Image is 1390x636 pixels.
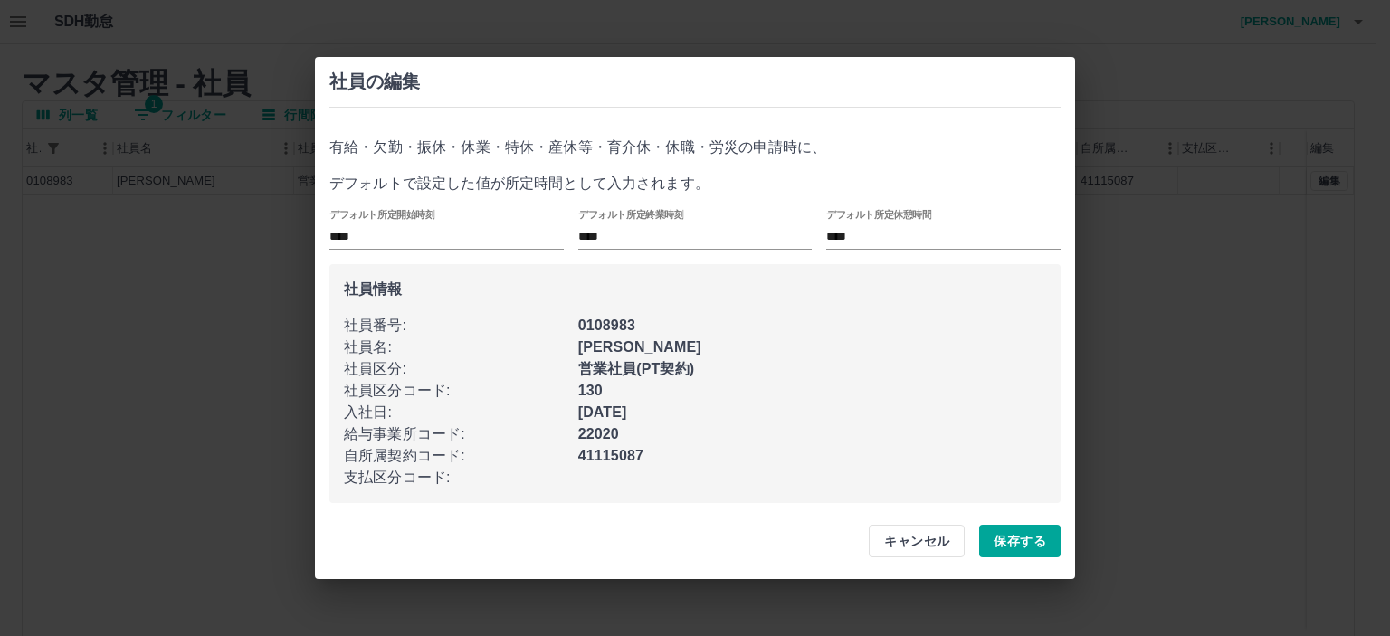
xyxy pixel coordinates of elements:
[344,315,578,337] p: 社員番号 :
[826,208,932,222] label: デフォルト所定休憩時間
[979,525,1061,557] button: 保存する
[344,467,578,489] p: 支払区分コード :
[329,137,1061,158] p: 有給・欠勤・振休・休業・特休・産休等・育介休・休職・労災の申請時に、
[344,279,1046,300] p: 社員情報
[578,358,1046,380] p: 営業社員(PT契約)
[329,173,1061,195] p: デフォルトで設定した値が所定時間として入力されます。
[329,208,435,222] label: デフォルト所定開始時刻
[869,525,965,557] button: キャンセル
[578,380,1046,402] p: 130
[578,315,1046,337] p: 0108983
[344,358,578,380] p: 社員区分 :
[578,208,684,222] label: デフォルト所定終業時刻
[344,423,578,445] p: 給与事業所コード :
[578,337,1046,358] p: [PERSON_NAME]
[329,71,1061,92] h2: 社員の編集
[344,402,578,423] p: 入社日 :
[344,337,578,358] p: 社員名 :
[578,445,1046,467] p: 41115087
[344,380,578,402] p: 社員区分コード :
[578,423,1046,445] p: 22020
[578,402,1046,423] p: [DATE]
[344,445,578,467] p: 自所属契約コード :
